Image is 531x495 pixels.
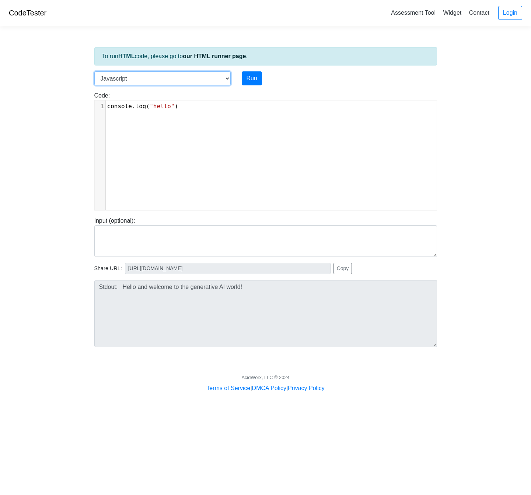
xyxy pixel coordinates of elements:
span: "hello" [150,103,174,110]
div: Code: [89,91,443,211]
button: Copy [333,263,352,274]
a: Widget [440,7,464,19]
a: CodeTester [9,9,46,17]
div: AcidWorx, LLC © 2024 [241,374,289,381]
a: Contact [466,7,492,19]
div: To run code, please go to . [94,47,437,66]
a: our HTML runner page [183,53,246,59]
span: console [107,103,132,110]
span: Share URL: [94,265,122,273]
input: No share available yet [125,263,331,274]
a: DMCA Policy [252,385,286,391]
div: | | [206,384,324,393]
a: Login [498,6,522,20]
div: 1 [95,102,105,111]
span: log [136,103,146,110]
span: . ( ) [107,103,178,110]
button: Run [242,71,262,85]
a: Terms of Service [206,385,250,391]
div: Input (optional): [89,216,443,257]
strong: HTML [118,53,135,59]
a: Assessment Tool [388,7,439,19]
a: Privacy Policy [288,385,325,391]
